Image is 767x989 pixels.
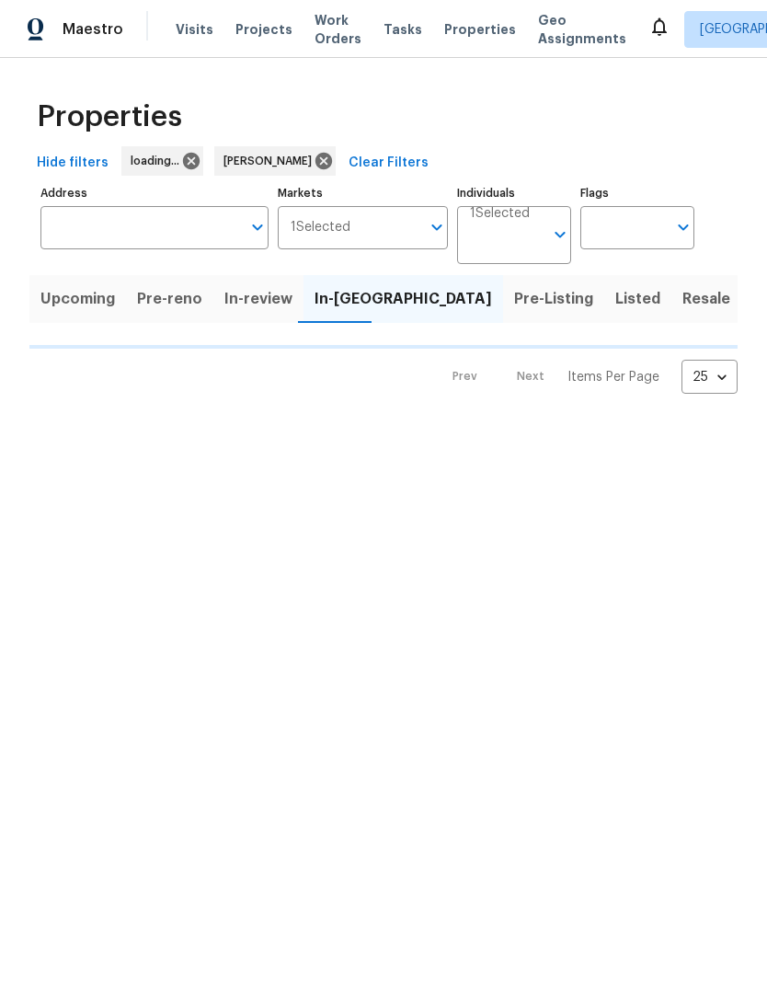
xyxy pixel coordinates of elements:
[63,20,123,39] span: Maestro
[214,146,336,176] div: [PERSON_NAME]
[383,23,422,36] span: Tasks
[349,152,429,175] span: Clear Filters
[40,286,115,312] span: Upcoming
[137,286,202,312] span: Pre-reno
[682,286,730,312] span: Resale
[567,368,659,386] p: Items Per Page
[131,152,187,170] span: loading...
[424,214,450,240] button: Open
[245,214,270,240] button: Open
[176,20,213,39] span: Visits
[457,188,571,199] label: Individuals
[37,108,182,126] span: Properties
[670,214,696,240] button: Open
[40,188,269,199] label: Address
[235,20,292,39] span: Projects
[615,286,660,312] span: Listed
[278,188,449,199] label: Markets
[29,146,116,180] button: Hide filters
[681,353,738,401] div: 25
[538,11,626,48] span: Geo Assignments
[315,11,361,48] span: Work Orders
[315,286,492,312] span: In-[GEOGRAPHIC_DATA]
[121,146,203,176] div: loading...
[37,152,109,175] span: Hide filters
[341,146,436,180] button: Clear Filters
[470,206,530,222] span: 1 Selected
[514,286,593,312] span: Pre-Listing
[291,220,350,236] span: 1 Selected
[580,188,694,199] label: Flags
[223,152,319,170] span: [PERSON_NAME]
[547,222,573,247] button: Open
[444,20,516,39] span: Properties
[435,360,738,394] nav: Pagination Navigation
[224,286,292,312] span: In-review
